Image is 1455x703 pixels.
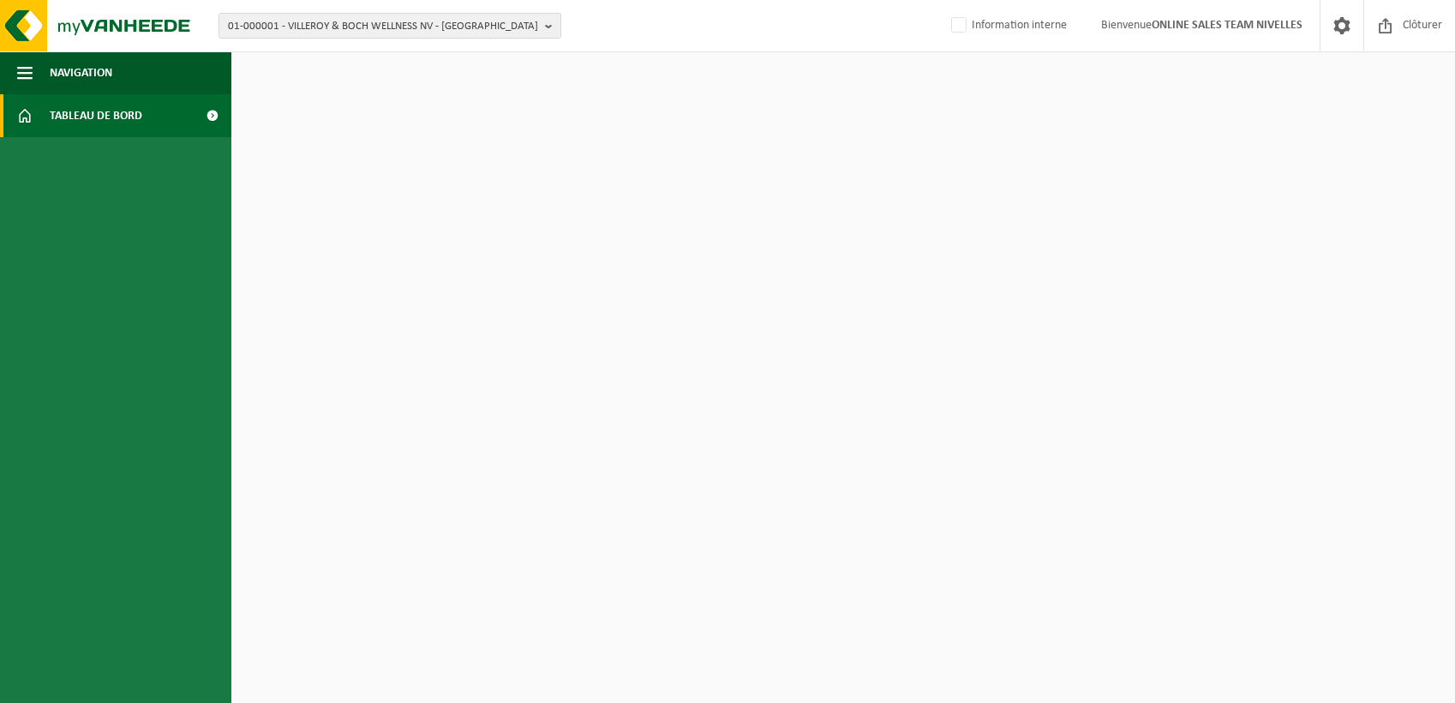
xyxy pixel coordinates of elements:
[948,13,1067,39] label: Information interne
[50,94,142,137] span: Tableau de bord
[228,14,538,39] span: 01-000001 - VILLEROY & BOCH WELLNESS NV - [GEOGRAPHIC_DATA]
[219,13,561,39] button: 01-000001 - VILLEROY & BOCH WELLNESS NV - [GEOGRAPHIC_DATA]
[1152,19,1302,32] strong: ONLINE SALES TEAM NIVELLES
[50,51,112,94] span: Navigation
